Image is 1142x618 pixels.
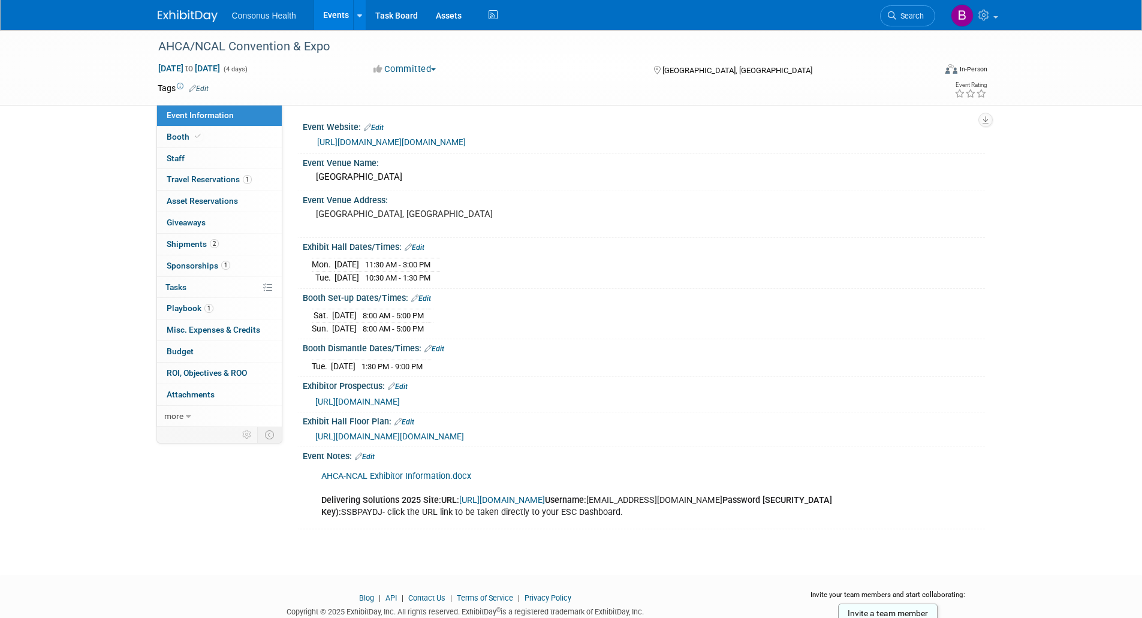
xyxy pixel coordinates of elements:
a: Terms of Service [457,593,513,602]
span: Tasks [165,282,186,292]
td: [DATE] [332,322,357,334]
a: Budget [157,341,282,362]
td: [DATE] [331,360,355,372]
span: 1 [204,304,213,313]
span: Shipments [167,239,219,249]
span: Search [896,11,924,20]
span: Staff [167,153,185,163]
div: Booth Dismantle Dates/Times: [303,339,985,355]
div: In-Person [959,65,987,74]
a: Shipments2 [157,234,282,255]
td: Mon. [312,258,335,272]
div: Copyright © 2025 ExhibitDay, Inc. All rights reserved. ExhibitDay is a registered trademark of Ex... [158,604,774,617]
span: | [515,593,523,602]
a: Edit [364,123,384,132]
span: ROI, Objectives & ROO [167,368,247,378]
span: 1 [243,175,252,184]
span: 1:30 PM - 9:00 PM [361,362,423,371]
a: Sponsorships1 [157,255,282,276]
div: [EMAIL_ADDRESS][DOMAIN_NAME] SSBPAYDJ- click the URL link to be taken directly to your ESC Dashbo... [313,465,853,524]
span: 11:30 AM - 3:00 PM [365,260,430,269]
a: Edit [405,243,424,252]
span: Giveaways [167,218,206,227]
a: ROI, Objectives & ROO [157,363,282,384]
td: Tue. [312,360,331,372]
span: 8:00 AM - 5:00 PM [363,311,424,320]
a: Asset Reservations [157,191,282,212]
div: Booth Set-up Dates/Times: [303,289,985,305]
a: Privacy Policy [525,593,571,602]
a: Attachments [157,384,282,405]
span: Sponsorships [167,261,230,270]
a: [URL][DOMAIN_NAME] [315,397,400,406]
b: URL: [441,495,459,505]
div: Invite your team members and start collaborating: [791,590,985,608]
span: Attachments [167,390,215,399]
td: [DATE] [335,258,359,272]
span: Misc. Expenses & Credits [167,325,260,334]
a: Edit [394,418,414,426]
span: Event Information [167,110,234,120]
div: Event Rating [954,82,987,88]
span: Playbook [167,303,213,313]
td: Tue. [312,272,335,284]
span: Consonus Health [232,11,296,20]
img: Bridget Crane [951,4,974,27]
a: Edit [424,345,444,353]
a: Contact Us [408,593,445,602]
a: Edit [411,294,431,303]
div: Event Venue Name: [303,154,985,169]
div: Exhibit Hall Dates/Times: [303,238,985,254]
a: API [385,593,397,602]
span: 8:00 AM - 5:00 PM [363,324,424,333]
a: Blog [359,593,374,602]
span: [DATE] [DATE] [158,63,221,74]
span: Budget [167,346,194,356]
td: [DATE] [332,309,357,322]
a: [URL][DOMAIN_NAME][DOMAIN_NAME] [317,137,466,147]
i: Booth reservation complete [195,133,201,140]
td: [DATE] [335,272,359,284]
span: | [376,593,384,602]
a: Booth [157,126,282,147]
span: Booth [167,132,203,141]
span: Travel Reservations [167,174,252,184]
span: | [447,593,455,602]
span: [GEOGRAPHIC_DATA], [GEOGRAPHIC_DATA] [662,66,812,75]
a: Search [880,5,935,26]
b: Delivering Solutions 2025 Site: [321,495,441,505]
img: Format-Inperson.png [945,64,957,74]
a: Misc. Expenses & Credits [157,319,282,340]
a: Event Information [157,105,282,126]
td: Sun. [312,322,332,334]
span: 10:30 AM - 1:30 PM [365,273,430,282]
a: Edit [355,453,375,461]
b: Username: [545,495,586,505]
span: | [399,593,406,602]
div: [GEOGRAPHIC_DATA] [312,168,976,186]
span: (4 days) [222,65,248,73]
a: Staff [157,148,282,169]
span: to [183,64,195,73]
a: Playbook1 [157,298,282,319]
td: Tags [158,82,209,94]
img: ExhibitDay [158,10,218,22]
button: Committed [369,63,441,76]
a: [URL][DOMAIN_NAME] [459,495,545,505]
a: Tasks [157,277,282,298]
a: Giveaways [157,212,282,233]
a: more [157,406,282,427]
div: Event Website: [303,118,985,134]
a: [URL][DOMAIN_NAME][DOMAIN_NAME] [315,432,464,441]
a: Edit [388,382,408,391]
div: Exhibit Hall Floor Plan: [303,412,985,428]
div: Event Venue Address: [303,191,985,206]
a: Travel Reservations1 [157,169,282,190]
span: Asset Reservations [167,196,238,206]
div: Event Format [864,62,988,80]
sup: ® [496,607,501,613]
td: Sat. [312,309,332,322]
div: Exhibitor Prospectus: [303,377,985,393]
td: Toggle Event Tabs [257,427,282,442]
